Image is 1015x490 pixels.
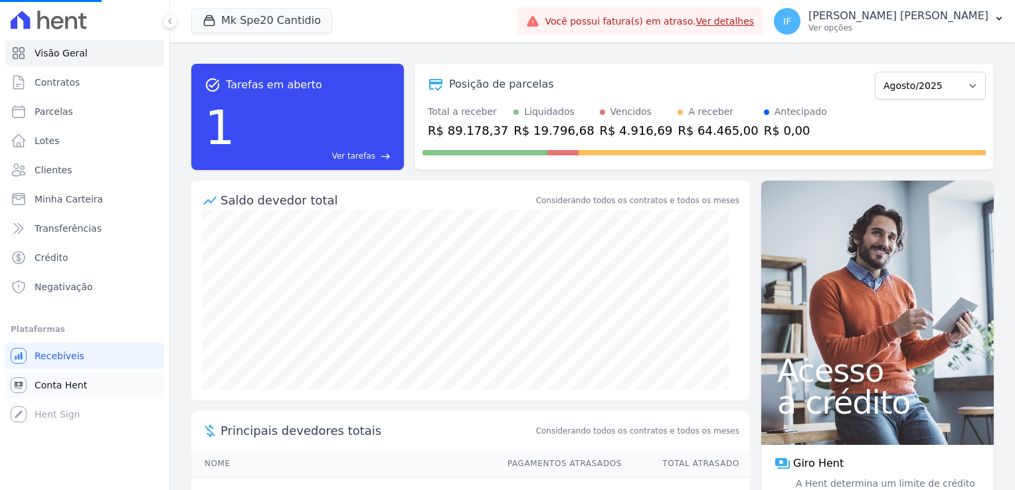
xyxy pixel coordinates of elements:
span: Principais devedores totais [221,422,533,440]
span: Tarefas em aberto [226,77,322,93]
th: Nome [191,450,495,477]
span: Negativação [35,280,93,293]
div: Total a receber [428,105,508,119]
a: Conta Hent [5,372,164,398]
span: Clientes [35,163,72,177]
a: Visão Geral [5,40,164,66]
th: Total Atrasado [622,450,750,477]
a: Ver detalhes [696,16,755,27]
div: R$ 0,00 [764,122,827,139]
a: Lotes [5,127,164,154]
span: east [381,151,391,161]
a: Negativação [5,274,164,300]
a: Crédito [5,244,164,271]
div: R$ 19.796,68 [513,122,594,139]
a: Transferências [5,215,164,242]
div: R$ 64.465,00 [678,122,758,139]
div: Antecipado [775,105,827,119]
span: Minha Carteira [35,193,103,206]
div: Liquidados [524,105,575,119]
span: Você possui fatura(s) em atraso. [545,15,754,29]
p: [PERSON_NAME] [PERSON_NAME] [808,9,988,23]
th: Pagamentos Atrasados [495,450,622,477]
a: Ver tarefas east [240,150,391,162]
span: Conta Hent [35,378,87,392]
button: IF [PERSON_NAME] [PERSON_NAME] Ver opções [763,3,1015,40]
span: Contratos [35,76,80,89]
button: Mk Spe20 Cantidio [191,8,332,33]
div: Saldo devedor total [221,191,533,209]
a: Parcelas [5,98,164,125]
span: task_alt [205,77,221,93]
span: IF [783,17,791,26]
a: Contratos [5,69,164,96]
span: Acesso [777,355,978,386]
p: Ver opções [808,23,988,33]
div: Vencidos [610,105,652,119]
div: 1 [205,93,235,162]
div: R$ 4.916,69 [600,122,673,139]
span: Giro Hent [793,455,844,471]
span: Transferências [35,222,102,235]
span: a crédito [777,386,978,418]
a: Clientes [5,157,164,183]
div: Considerando todos os contratos e todos os meses [536,195,739,206]
div: Posição de parcelas [449,76,554,92]
div: R$ 89.178,37 [428,122,508,139]
a: Minha Carteira [5,186,164,212]
span: Visão Geral [35,46,88,60]
div: A receber [688,105,733,119]
span: Lotes [35,134,60,147]
span: Parcelas [35,105,73,118]
div: Plataformas [11,321,159,337]
span: Ver tarefas [332,150,375,162]
span: Considerando todos os contratos e todos os meses [536,425,739,437]
a: Recebíveis [5,343,164,369]
span: Recebíveis [35,349,84,363]
span: Crédito [35,251,68,264]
